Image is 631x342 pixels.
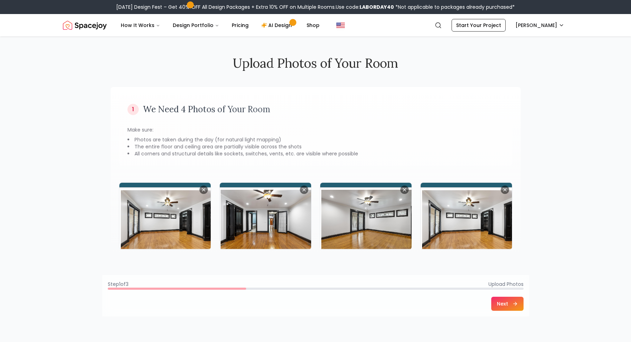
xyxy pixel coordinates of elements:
[421,183,512,249] img: Room photo 4
[256,18,300,32] a: AI Design
[127,126,504,133] p: Make sure:
[167,18,225,32] button: Design Portfolio
[501,186,509,194] button: Remove image
[301,18,325,32] a: Shop
[511,19,568,32] button: [PERSON_NAME]
[226,18,254,32] a: Pricing
[400,186,409,194] button: Remove image
[199,186,208,194] button: Remove image
[127,136,504,143] li: Photos are taken during the day (for natural light mapping)
[108,281,129,288] span: Step 1 of 3
[63,18,107,32] img: Spacejoy Logo
[63,14,568,36] nav: Global
[452,19,506,32] a: Start Your Project
[300,186,308,194] button: Remove image
[336,4,394,11] span: Use code:
[488,281,524,288] span: Upload Photos
[220,183,311,249] img: Room photo 2
[336,21,345,29] img: United States
[111,56,521,70] h2: Upload Photos of Your Room
[127,143,504,150] li: The entire floor and ceiling area are partially visible across the shots
[127,104,139,115] div: 1
[320,183,412,249] img: Room photo 3
[63,18,107,32] a: Spacejoy
[491,297,524,311] button: Next
[115,18,166,32] button: How It Works
[394,4,515,11] span: *Not applicable to packages already purchased*
[116,4,515,11] div: [DATE] Design Fest – Get 40% OFF All Design Packages + Extra 10% OFF on Multiple Rooms.
[115,18,325,32] nav: Main
[119,183,211,249] img: Room photo 1
[360,4,394,11] b: LABORDAY40
[127,150,504,157] li: All corners and structural details like sockets, switches, vents, etc. are visible where possible
[143,104,270,115] h3: We Need 4 Photos of Your Room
